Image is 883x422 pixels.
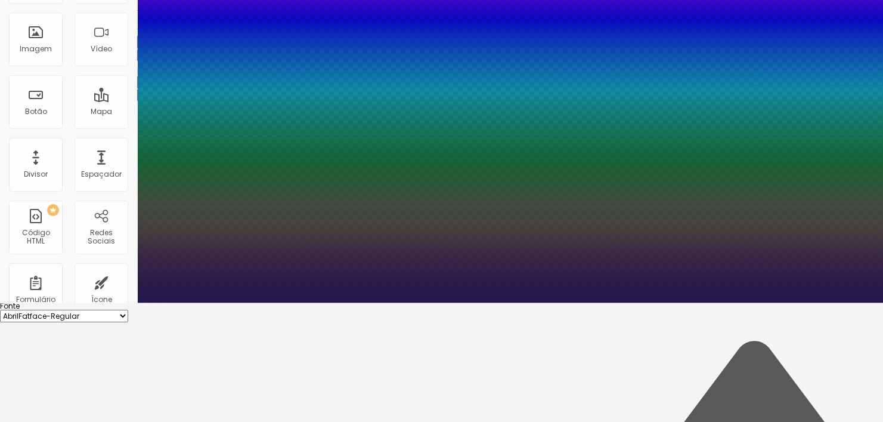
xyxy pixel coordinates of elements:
[91,107,112,116] div: Mapa
[12,229,59,246] div: Código HTML
[25,107,47,116] div: Botão
[20,45,52,53] div: Imagem
[91,45,112,53] div: Vídeo
[78,229,125,246] div: Redes Sociais
[91,295,112,304] div: Ícone
[81,170,122,178] div: Espaçador
[24,170,48,178] div: Divisor
[16,295,55,304] div: Formulário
